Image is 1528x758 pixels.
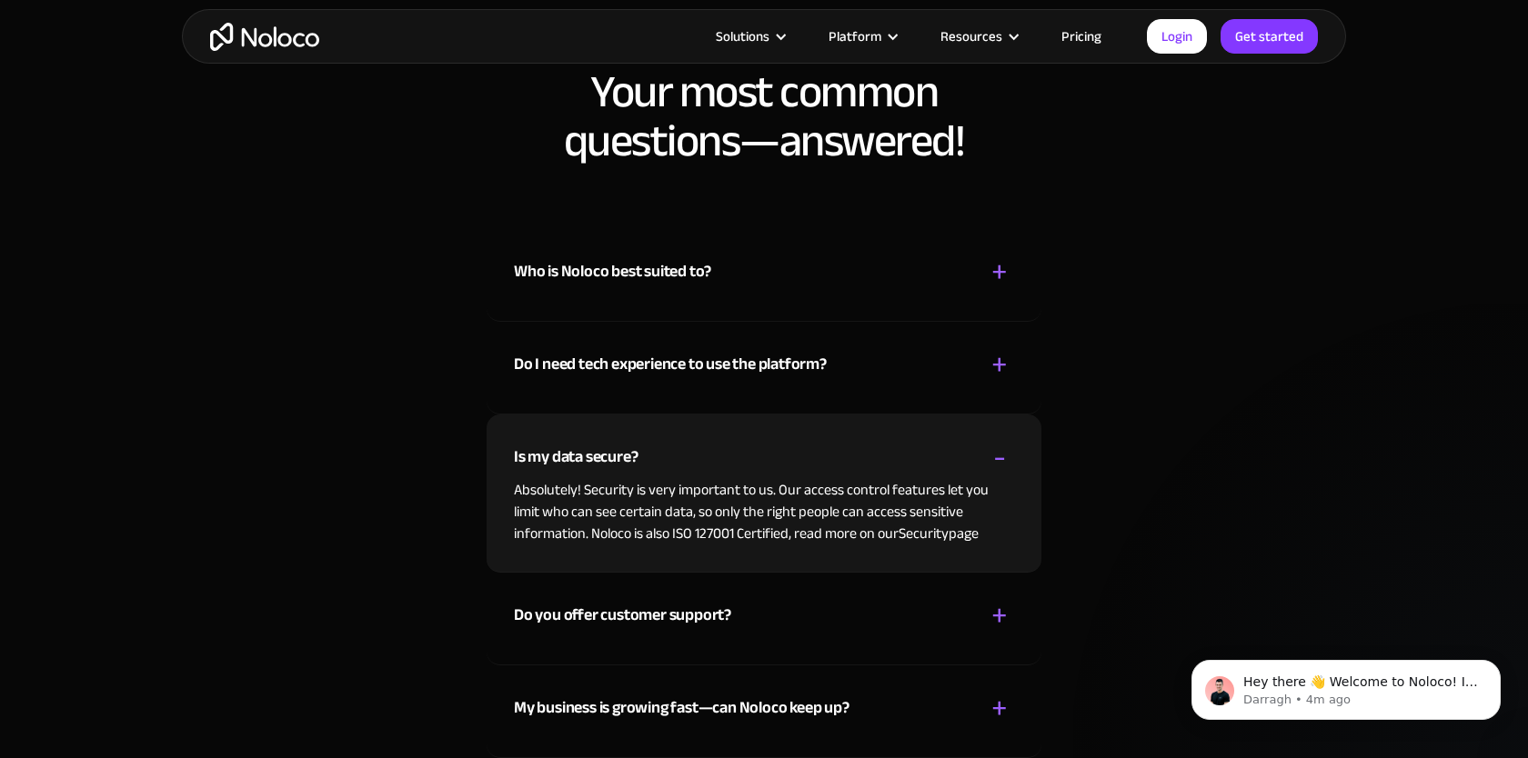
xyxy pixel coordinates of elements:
a: Security [899,520,949,547]
a: home [210,23,319,51]
iframe: Intercom notifications message [1164,622,1528,749]
div: + [991,256,1008,288]
div: + [991,693,1008,724]
div: Is my data secure? [514,444,638,471]
div: - [993,442,1006,474]
div: Platform [806,25,918,48]
div: My business is growing fast—can Noloco keep up? [514,694,849,722]
div: Do I need tech experience to use the platform? [514,351,827,378]
div: + [991,600,1008,632]
div: Solutions [716,25,769,48]
div: Solutions [693,25,806,48]
div: + [991,349,1008,381]
div: Do you offer customer support? [514,602,731,629]
div: Resources [940,25,1002,48]
div: Platform [829,25,881,48]
div: Resources [918,25,1039,48]
a: Get started [1221,19,1318,54]
div: Who is Noloco best suited to? [514,258,711,285]
a: Login [1147,19,1207,54]
a: Pricing [1039,25,1124,48]
p: Absolutely! Security is very important to us. Our access control features let you limit who can s... [514,479,1014,544]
